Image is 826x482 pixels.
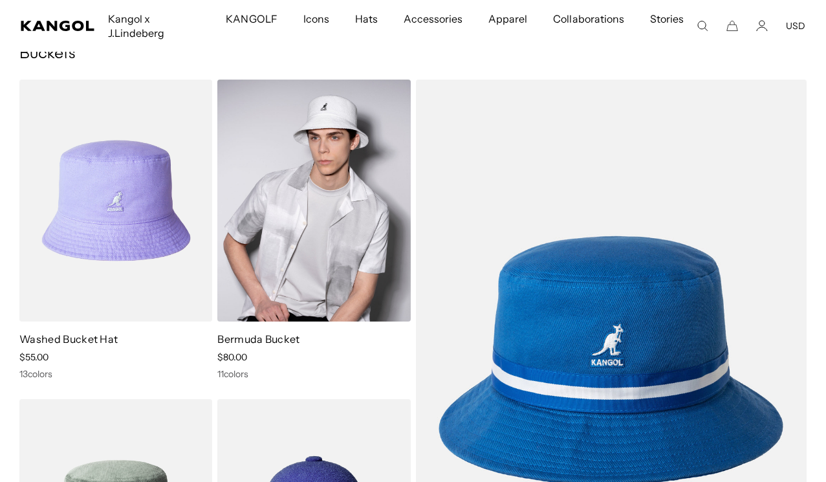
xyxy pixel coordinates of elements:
img: Washed Bucket Hat [19,80,212,322]
button: Cart [726,20,738,32]
a: Kangol [21,21,95,31]
span: $80.00 [217,351,247,363]
a: Bermuda Bucket [217,333,299,345]
button: USD [786,20,805,32]
h1: Buckets [19,45,807,64]
div: 11 colors [217,368,410,380]
summary: Search here [697,20,708,32]
div: 13 colors [19,368,212,380]
img: Bermuda Bucket [217,80,410,322]
span: $55.00 [19,351,49,363]
a: Account [756,20,768,32]
a: Washed Bucket Hat [19,333,118,345]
